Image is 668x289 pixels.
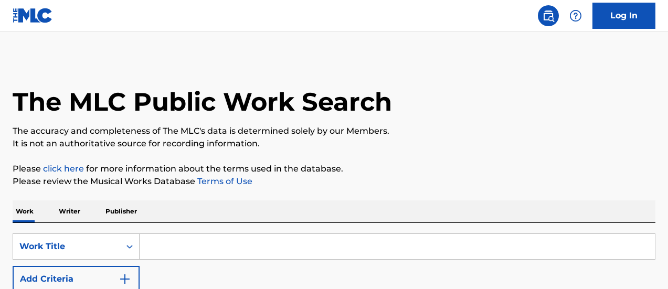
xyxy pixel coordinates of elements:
[538,5,559,26] a: Public Search
[13,86,392,117] h1: The MLC Public Work Search
[565,5,586,26] div: Help
[13,163,655,175] p: Please for more information about the terms used in the database.
[102,200,140,222] p: Publisher
[119,273,131,285] img: 9d2ae6d4665cec9f34b9.svg
[43,164,84,174] a: click here
[19,240,114,253] div: Work Title
[13,137,655,150] p: It is not an authoritative source for recording information.
[13,175,655,188] p: Please review the Musical Works Database
[195,176,252,186] a: Terms of Use
[592,3,655,29] a: Log In
[13,200,37,222] p: Work
[569,9,582,22] img: help
[56,200,83,222] p: Writer
[13,125,655,137] p: The accuracy and completeness of The MLC's data is determined solely by our Members.
[13,8,53,23] img: MLC Logo
[542,9,555,22] img: search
